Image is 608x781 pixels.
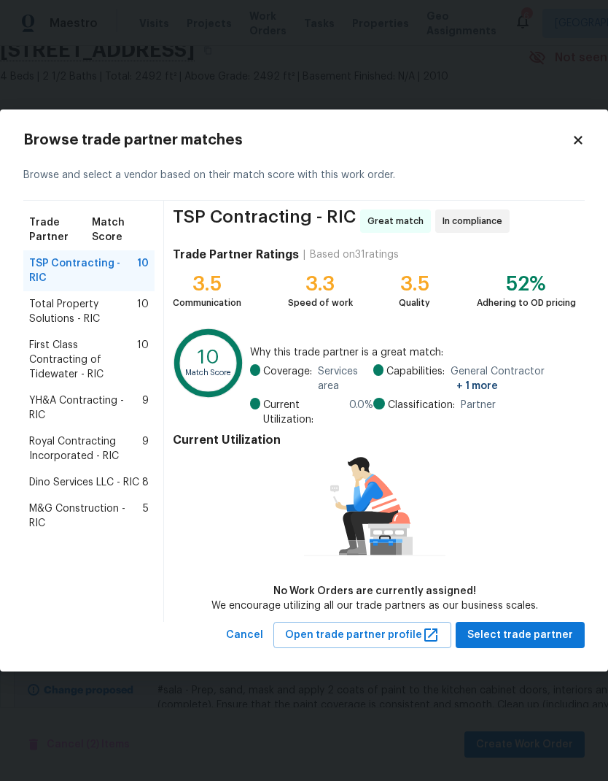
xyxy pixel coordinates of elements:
button: Select trade partner [456,622,585,649]
h4: Trade Partner Ratings [173,247,299,262]
text: 10 [198,347,219,366]
span: Services area [318,364,373,393]
span: Current Utilization: [263,398,343,427]
span: Great match [367,214,429,228]
span: Open trade partner profile [285,626,440,645]
div: No Work Orders are currently assigned! [211,584,538,599]
span: In compliance [443,214,508,228]
span: 9 [142,434,149,463]
span: Partner [461,398,496,412]
div: | [299,247,310,262]
span: Match Score [92,215,149,245]
span: 0.0 % [349,398,373,427]
div: Communication [173,296,241,310]
div: Adhering to OD pricing [477,296,576,310]
span: 10 [137,338,149,382]
div: Based on 31 ratings [310,247,399,262]
span: 10 [137,297,149,326]
span: 5 [143,501,149,531]
span: Select trade partner [467,626,573,645]
span: Why this trade partner is a great match: [250,345,576,360]
div: Quality [399,296,430,310]
span: M&G Construction - RIC [29,501,143,531]
span: Cancel [226,626,263,645]
div: 3.5 [173,277,241,291]
h4: Current Utilization [173,433,576,447]
span: YH&A Contracting - RIC [29,393,142,423]
span: Dino Services LLC - RIC [29,475,139,490]
span: 8 [142,475,149,490]
div: Browse and select a vendor based on their match score with this work order. [23,150,585,201]
span: Classification: [388,398,455,412]
span: 10 [137,256,149,285]
button: Open trade partner profile [273,622,451,649]
button: Cancel [220,622,269,649]
span: Capabilities: [386,364,445,393]
div: Speed of work [288,296,353,310]
span: TSP Contracting - RIC [173,209,356,233]
h2: Browse trade partner matches [23,133,572,147]
span: TSP Contracting - RIC [29,256,137,285]
span: First Class Contracting of Tidewater - RIC [29,338,137,382]
span: Royal Contracting Incorporated - RIC [29,434,142,463]
span: + 1 more [456,381,498,391]
span: Coverage: [263,364,312,393]
div: 52% [477,277,576,291]
div: 3.5 [399,277,430,291]
span: Trade Partner [29,215,92,245]
div: 3.3 [288,277,353,291]
span: General Contractor [451,364,576,393]
text: Match Score [185,369,232,377]
span: 9 [142,393,149,423]
div: We encourage utilizing all our trade partners as our business scales. [211,599,538,613]
span: Total Property Solutions - RIC [29,297,137,326]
